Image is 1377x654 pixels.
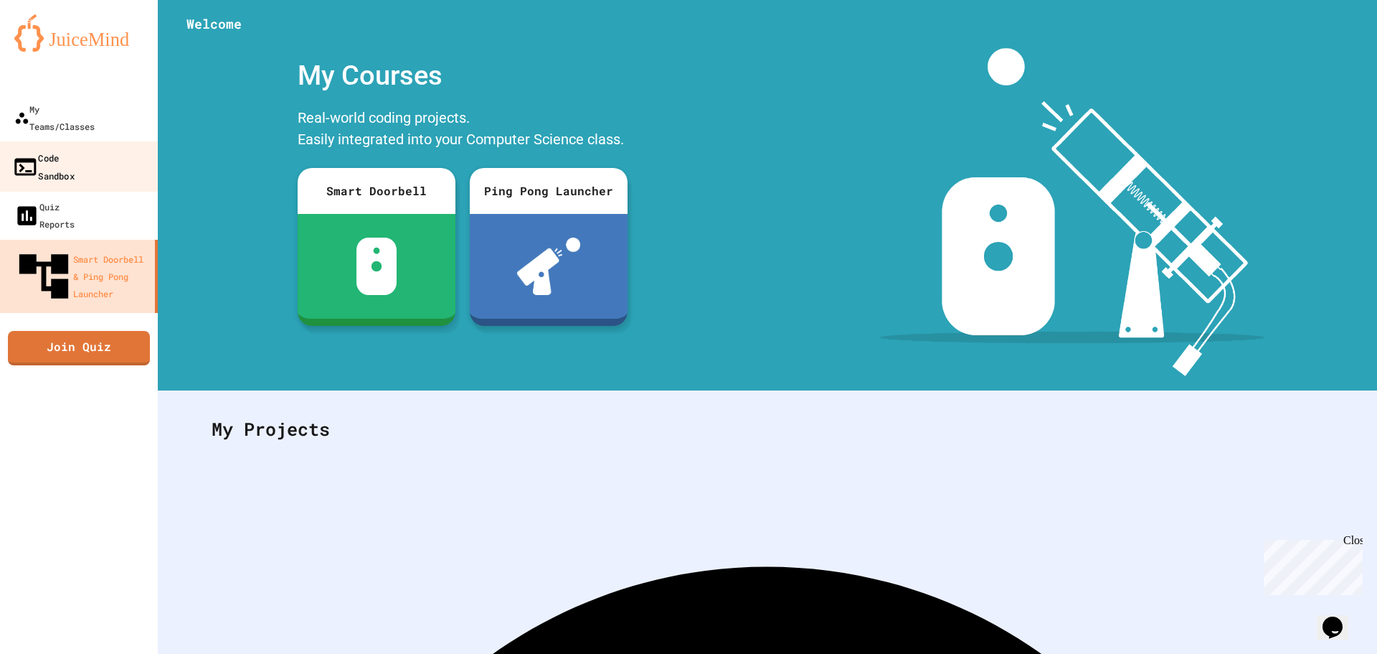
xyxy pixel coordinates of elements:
[1317,597,1363,640] iframe: chat widget
[290,48,635,103] div: My Courses
[517,238,581,295] img: ppl-with-ball.png
[470,168,628,214] div: Ping Pong Launcher
[197,401,1338,457] div: My Projects
[1258,534,1363,595] iframe: chat widget
[14,247,149,306] div: Smart Doorbell & Ping Pong Launcher
[8,331,150,365] a: Join Quiz
[12,149,75,184] div: Code Sandbox
[298,168,455,214] div: Smart Doorbell
[880,48,1264,376] img: banner-image-my-projects.png
[356,238,397,295] img: sdb-white.svg
[14,198,75,233] div: Quiz Reports
[14,101,95,135] div: My Teams/Classes
[6,6,99,91] div: Chat with us now!Close
[14,14,143,52] img: logo-orange.svg
[290,103,635,157] div: Real-world coding projects. Easily integrated into your Computer Science class.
